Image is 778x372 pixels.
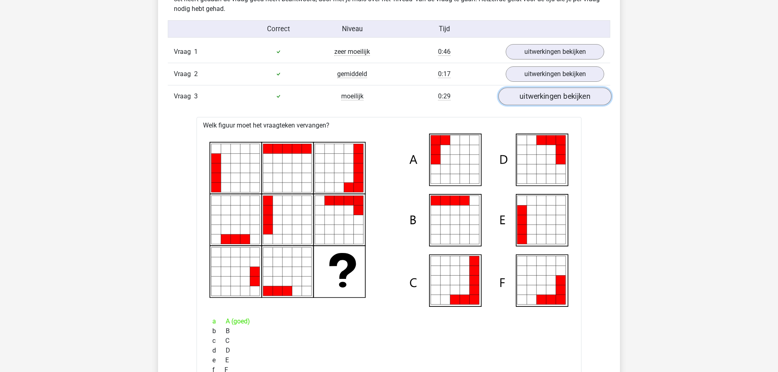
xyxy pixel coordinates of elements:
div: B [206,326,572,336]
span: 3 [194,92,198,100]
div: Niveau [315,24,389,34]
span: 1 [194,48,198,55]
span: 0:46 [438,48,451,56]
a: uitwerkingen bekijken [506,66,604,82]
div: E [206,355,572,365]
span: 0:29 [438,92,451,100]
div: Tijd [389,24,500,34]
div: D [206,346,572,355]
span: Vraag [174,91,194,101]
div: A (goed) [206,317,572,326]
span: e [212,355,225,365]
span: b [212,326,226,336]
span: 0:17 [438,70,451,78]
span: Vraag [174,69,194,79]
div: C [206,336,572,346]
div: Correct [242,24,316,34]
span: zeer moeilijk [334,48,370,56]
span: 2 [194,70,198,78]
span: gemiddeld [337,70,367,78]
span: Vraag [174,47,194,57]
a: uitwerkingen bekijken [498,87,611,105]
span: moeilijk [341,92,363,100]
span: c [212,336,225,346]
a: uitwerkingen bekijken [506,44,604,60]
span: d [212,346,226,355]
span: a [212,317,226,326]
